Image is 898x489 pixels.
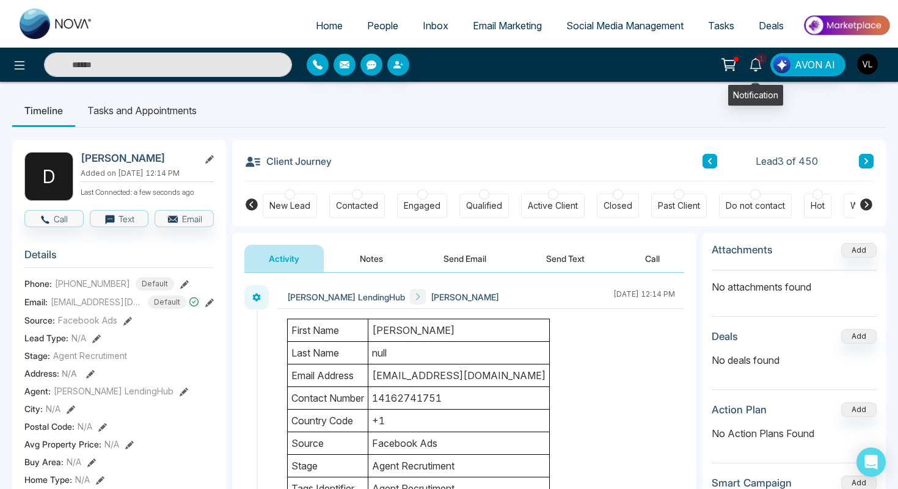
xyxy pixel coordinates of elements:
[269,200,310,212] div: New Lead
[712,353,877,368] p: No deals found
[404,200,440,212] div: Engaged
[24,420,75,433] span: Postal Code :
[613,289,675,305] div: [DATE] 12:14 PM
[728,85,783,106] div: Notification
[841,244,877,255] span: Add
[841,329,877,344] button: Add
[712,244,773,256] h3: Attachments
[466,200,502,212] div: Qualified
[148,295,186,309] span: Default
[54,385,173,397] span: [PERSON_NAME] LendingHub
[24,314,55,327] span: Source:
[62,368,77,379] span: N/A
[756,53,767,64] span: 1
[67,455,81,468] span: N/A
[841,402,877,417] button: Add
[24,248,214,267] h3: Details
[554,14,696,37] a: Social Media Management
[850,200,873,212] div: Warm
[12,94,75,127] li: Timeline
[841,243,877,258] button: Add
[24,385,51,397] span: Agent:
[528,200,578,212] div: Active Client
[81,152,194,164] h2: [PERSON_NAME]
[316,20,343,32] span: Home
[53,349,127,362] span: Agent Recrutiment
[747,14,796,37] a: Deals
[24,367,77,380] span: Address:
[90,210,149,227] button: Text
[58,314,117,327] span: Facebook Ads
[811,200,825,212] div: Hot
[24,210,84,227] button: Call
[712,404,767,416] h3: Action Plan
[244,245,324,272] button: Activity
[24,455,64,468] span: Buy Area :
[696,14,747,37] a: Tasks
[411,14,461,37] a: Inbox
[712,426,877,441] p: No Action Plans Found
[621,245,684,272] button: Call
[795,57,835,72] span: AVON AI
[78,420,92,433] span: N/A
[712,330,738,342] h3: Deals
[423,20,448,32] span: Inbox
[336,200,378,212] div: Contacted
[24,277,52,290] span: Phone:
[708,20,734,32] span: Tasks
[24,331,68,344] span: Lead Type:
[335,245,407,272] button: Notes
[24,402,43,415] span: City :
[104,438,119,451] span: N/A
[419,245,511,272] button: Send Email
[367,20,398,32] span: People
[155,210,214,227] button: Email
[726,200,785,212] div: Do not contact
[287,291,405,303] span: [PERSON_NAME] LendingHub
[522,245,609,272] button: Send Text
[304,14,355,37] a: Home
[431,291,499,303] span: [PERSON_NAME]
[55,277,130,290] span: [PHONE_NUMBER]
[802,12,891,39] img: Market-place.gif
[24,152,73,201] div: D
[244,152,332,170] h3: Client Journey
[741,53,770,74] a: 1
[51,295,142,308] span: [EMAIL_ADDRESS][DOMAIN_NAME]
[566,20,684,32] span: Social Media Management
[81,168,214,179] p: Added on [DATE] 12:14 PM
[770,53,845,76] button: AVON AI
[712,270,877,294] p: No attachments found
[75,94,209,127] li: Tasks and Appointments
[658,200,700,212] div: Past Client
[461,14,554,37] a: Email Marketing
[756,154,818,168] span: Lead 3 of 450
[759,20,784,32] span: Deals
[856,447,886,477] div: Open Intercom Messenger
[75,473,90,486] span: N/A
[46,402,60,415] span: N/A
[24,349,50,362] span: Stage:
[473,20,542,32] span: Email Marketing
[604,200,632,212] div: Closed
[20,9,93,39] img: Nova CRM Logo
[24,438,101,451] span: Avg Property Price :
[857,54,878,74] img: User Avatar
[136,277,174,291] span: Default
[24,295,48,308] span: Email:
[355,14,411,37] a: People
[24,473,72,486] span: Home Type :
[773,56,790,73] img: Lead Flow
[71,331,86,344] span: N/A
[81,184,214,198] p: Last Connected: a few seconds ago
[712,477,792,489] h3: Smart Campaign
